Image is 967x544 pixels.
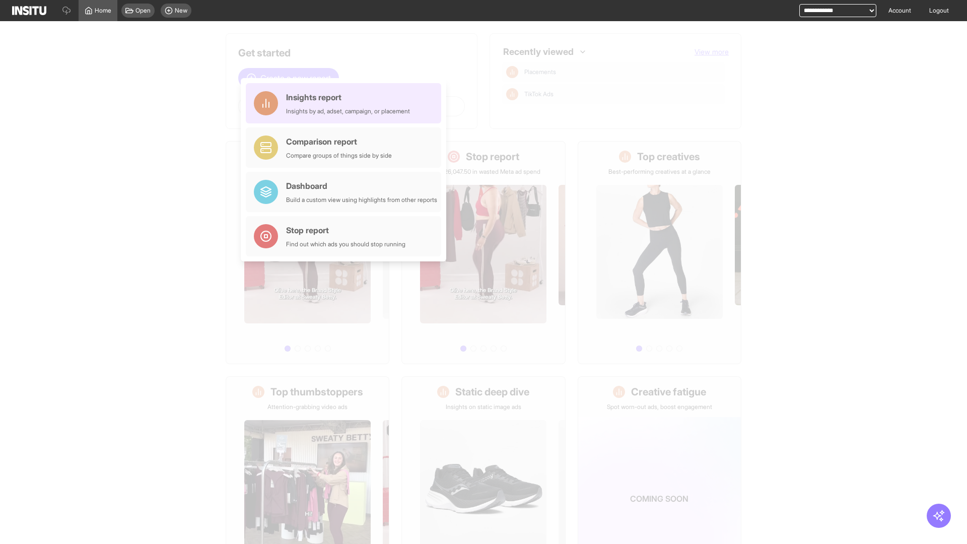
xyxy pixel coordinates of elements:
[95,7,111,15] span: Home
[286,240,405,248] div: Find out which ads you should stop running
[135,7,151,15] span: Open
[286,196,437,204] div: Build a custom view using highlights from other reports
[12,6,46,15] img: Logo
[286,224,405,236] div: Stop report
[286,107,410,115] div: Insights by ad, adset, campaign, or placement
[286,152,392,160] div: Compare groups of things side by side
[286,180,437,192] div: Dashboard
[286,91,410,103] div: Insights report
[175,7,187,15] span: New
[286,135,392,148] div: Comparison report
